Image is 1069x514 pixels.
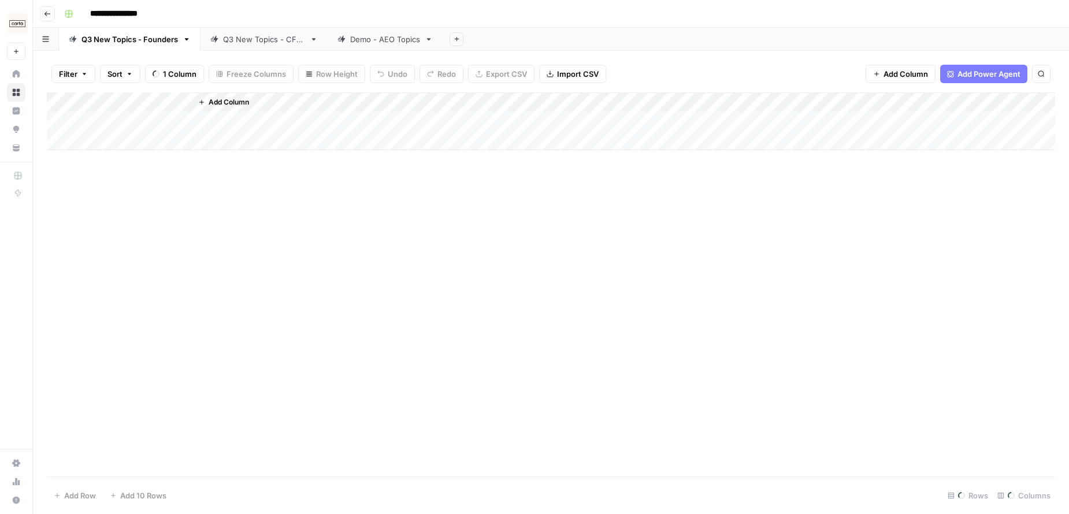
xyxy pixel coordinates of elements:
[943,486,993,505] div: Rows
[328,28,443,51] a: Demo - AEO Topics
[100,65,140,83] button: Sort
[7,65,25,83] a: Home
[388,68,407,80] span: Undo
[7,491,25,509] button: Help + Support
[539,65,606,83] button: Import CSV
[884,68,928,80] span: Add Column
[209,97,249,107] span: Add Column
[486,68,527,80] span: Export CSV
[298,65,365,83] button: Row Height
[47,486,103,505] button: Add Row
[557,68,599,80] span: Import CSV
[957,68,1020,80] span: Add Power Agent
[51,65,95,83] button: Filter
[420,65,463,83] button: Redo
[145,65,204,83] button: 1 Column
[7,139,25,157] a: Your Data
[7,9,25,38] button: Workspace: Carta
[7,454,25,472] a: Settings
[316,68,358,80] span: Row Height
[350,33,420,45] div: Demo - AEO Topics
[227,68,286,80] span: Freeze Columns
[370,65,415,83] button: Undo
[940,65,1027,83] button: Add Power Agent
[7,120,25,139] a: Opportunities
[163,68,196,80] span: 1 Column
[59,68,77,80] span: Filter
[223,33,305,45] div: Q3 New Topics - CFOs
[64,490,96,501] span: Add Row
[194,95,254,110] button: Add Column
[7,83,25,102] a: Browse
[209,65,294,83] button: Freeze Columns
[468,65,534,83] button: Export CSV
[201,28,328,51] a: Q3 New Topics - CFOs
[103,486,173,505] button: Add 10 Rows
[866,65,936,83] button: Add Column
[81,33,178,45] div: Q3 New Topics - Founders
[120,490,166,501] span: Add 10 Rows
[59,28,201,51] a: Q3 New Topics - Founders
[7,13,28,34] img: Carta Logo
[993,486,1055,505] div: Columns
[107,68,123,80] span: Sort
[437,68,456,80] span: Redo
[7,472,25,491] a: Usage
[7,102,25,120] a: Insights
